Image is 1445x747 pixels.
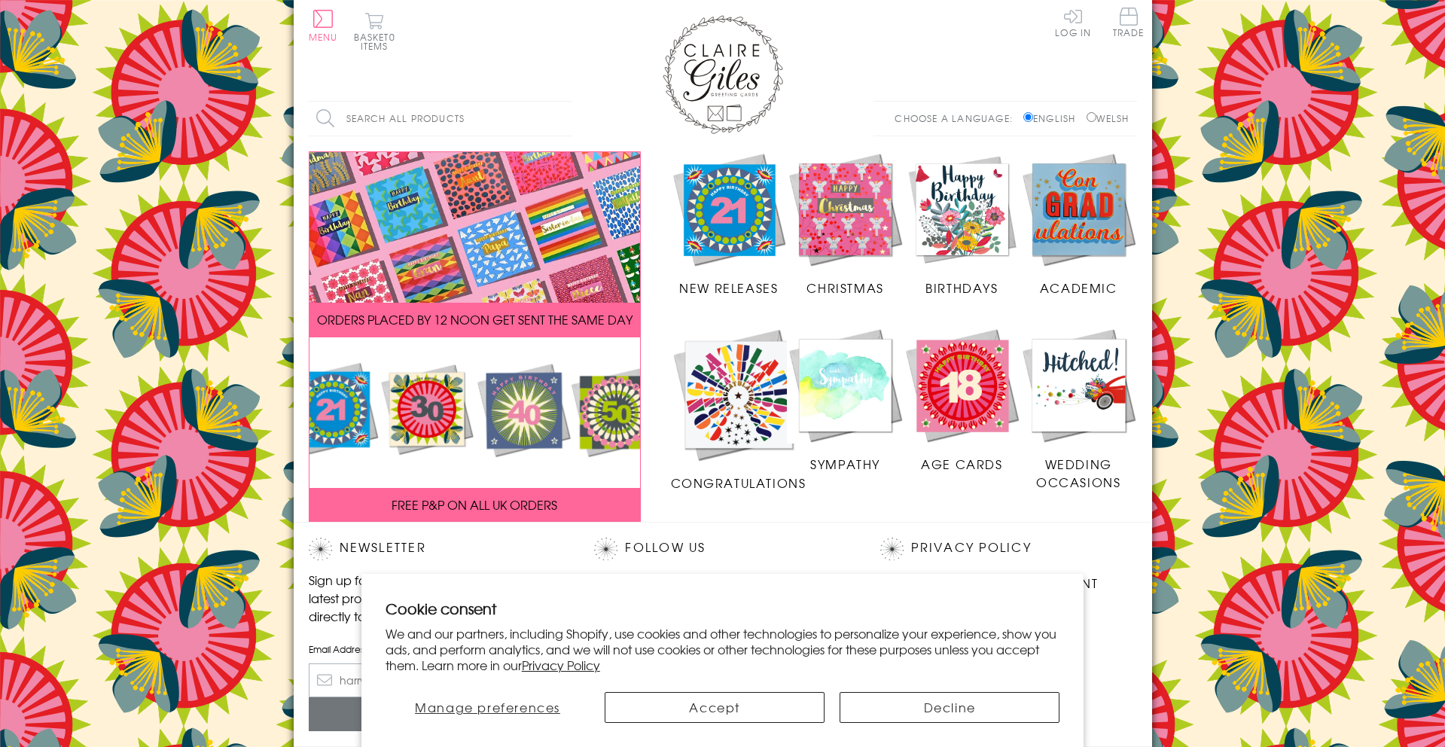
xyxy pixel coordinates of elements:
span: Manage preferences [415,698,560,716]
button: Manage preferences [386,692,590,723]
a: Log In [1055,8,1091,37]
a: Trade [1113,8,1145,40]
p: Join us on our social networking profiles for up to the minute news and product releases the mome... [594,571,850,625]
input: Search all products [309,102,572,136]
a: New Releases [671,151,788,297]
a: Privacy Policy [911,538,1031,558]
span: Congratulations [671,474,806,492]
a: Sympathy [787,327,904,473]
button: Accept [605,692,825,723]
a: Congratulations [671,327,806,492]
label: English [1023,111,1083,125]
p: Sign up for our newsletter to receive the latest product launches, news and offers directly to yo... [309,571,565,625]
span: Birthdays [925,279,998,297]
p: Choose a language: [895,111,1020,125]
a: Age Cards [904,327,1020,473]
button: Menu [309,10,338,41]
span: Trade [1113,8,1145,37]
span: Wedding Occasions [1036,455,1120,491]
input: Search [557,102,572,136]
a: Wedding Occasions [1020,327,1137,491]
input: Subscribe [309,697,565,731]
h2: Cookie consent [386,598,1060,619]
span: Christmas [806,279,883,297]
label: Welsh [1087,111,1129,125]
span: 0 items [361,30,395,53]
a: Privacy Policy [522,656,600,674]
span: ORDERS PLACED BY 12 NOON GET SENT THE SAME DAY [317,310,633,328]
img: Claire Giles Greetings Cards [663,15,783,134]
span: FREE P&P ON ALL UK ORDERS [392,495,557,514]
label: Email Address [309,642,565,656]
input: English [1023,112,1033,122]
span: Sympathy [810,455,880,473]
input: harry@hogwarts.edu [309,663,565,697]
a: Academic [1020,151,1137,297]
a: Birthdays [904,151,1020,297]
span: Academic [1040,279,1117,297]
p: We and our partners, including Shopify, use cookies and other technologies to personalize your ex... [386,626,1060,672]
h2: Newsletter [309,538,565,560]
span: New Releases [679,279,778,297]
span: Age Cards [921,455,1002,473]
input: Welsh [1087,112,1096,122]
h2: Follow Us [594,538,850,560]
a: Christmas [787,151,904,297]
span: Menu [309,30,338,44]
button: Decline [840,692,1059,723]
button: Basket0 items [354,12,395,50]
